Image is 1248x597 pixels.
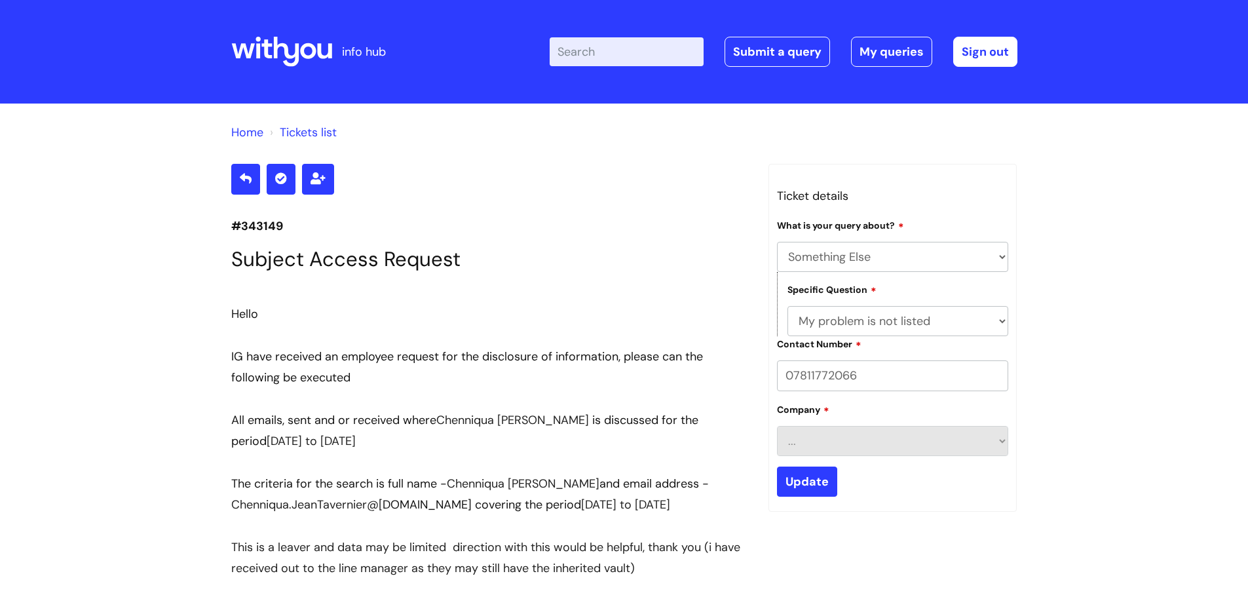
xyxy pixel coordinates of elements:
p: info hub [342,41,386,62]
li: Tickets list [267,122,337,143]
a: Sign out [953,37,1017,67]
a: My queries [851,37,932,67]
label: Company [777,402,829,415]
span: Chenniqua.JeanTavernier [231,497,367,512]
span: Chenniqua [PERSON_NAME] [447,476,599,491]
span: [DATE] to [DATE] [581,497,670,512]
span: [DATE] to [DATE] [267,433,356,449]
label: What is your query about? [777,218,904,231]
div: The criteria for the search is full name - and email address - [231,473,749,516]
label: Contact Number [777,337,861,350]
span: This is a leaver and data may be limited direction with this would be helpful, thank you (i have ... [231,539,740,576]
input: Update [777,467,837,497]
div: All emails, sent and or received where is discussed for the period [231,410,749,452]
div: Hello [231,303,749,324]
h1: Subject Access Request [231,247,749,271]
div: IG have received an employee request for the disclosure of information, please can the following ... [231,346,749,389]
span: @[DOMAIN_NAME] covering the period [231,497,581,512]
span: Chenniqua [PERSON_NAME] [436,412,589,428]
div: | - [550,37,1017,67]
a: Submit a query [725,37,830,67]
label: Specific Question [787,282,877,296]
p: #343149 [231,216,749,237]
a: Home [231,125,263,140]
h3: Ticket details [777,185,1009,206]
a: Tickets list [280,125,337,140]
li: Solution home [231,122,263,143]
input: Search [550,37,704,66]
